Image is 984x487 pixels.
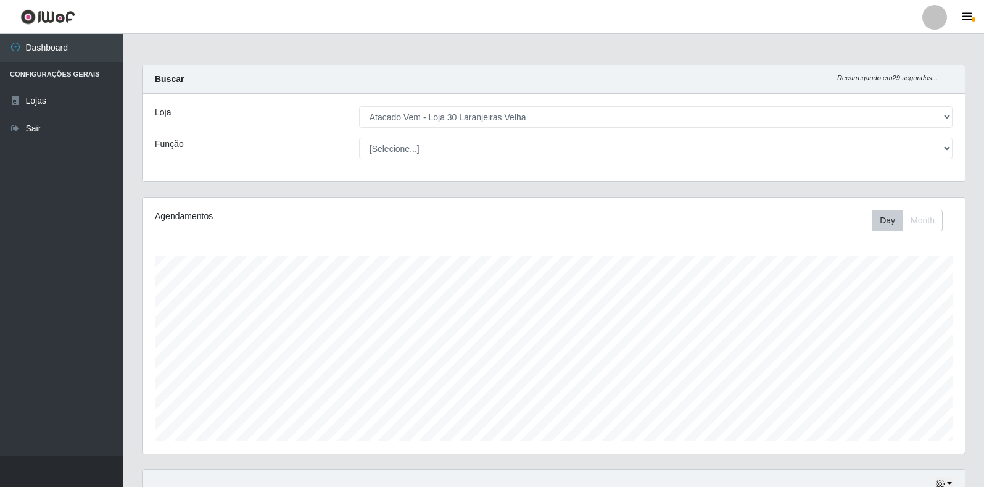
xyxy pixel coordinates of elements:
button: Month [903,210,943,231]
button: Day [872,210,903,231]
img: CoreUI Logo [20,9,75,25]
div: First group [872,210,943,231]
label: Função [155,138,184,151]
div: Toolbar with button groups [872,210,953,231]
i: Recarregando em 29 segundos... [837,74,938,81]
div: Agendamentos [155,210,476,223]
label: Loja [155,106,171,119]
strong: Buscar [155,74,184,84]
